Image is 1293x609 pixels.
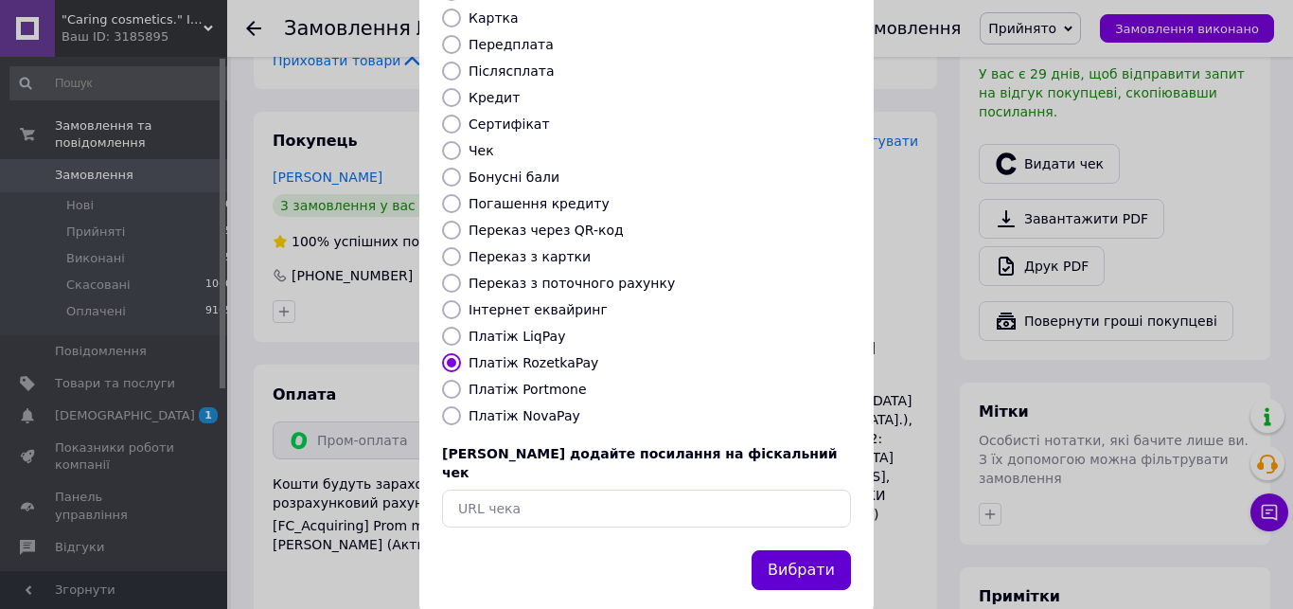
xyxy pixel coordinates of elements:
button: Вибрати [752,550,851,591]
label: Передплата [469,37,554,52]
span: [PERSON_NAME] додайте посилання на фіскальний чек [442,446,838,480]
label: Кредит [469,90,520,105]
label: Сертифікат [469,116,550,132]
label: Погашення кредиту [469,196,610,211]
label: Платіж RozetkaPay [469,355,598,370]
input: URL чека [442,490,851,528]
label: Переказ з поточного рахунку [469,276,675,291]
label: Переказ з картки [469,249,591,264]
label: Платіж LiqPay [469,329,565,344]
label: Післясплата [469,63,555,79]
label: Бонусні бали [469,170,559,185]
label: Платіж Portmone [469,382,587,397]
label: Переказ через QR-код [469,223,624,238]
label: Платіж NovaPay [469,408,580,423]
label: Інтернет еквайринг [469,302,608,317]
label: Картка [469,10,519,26]
label: Чек [469,143,494,158]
